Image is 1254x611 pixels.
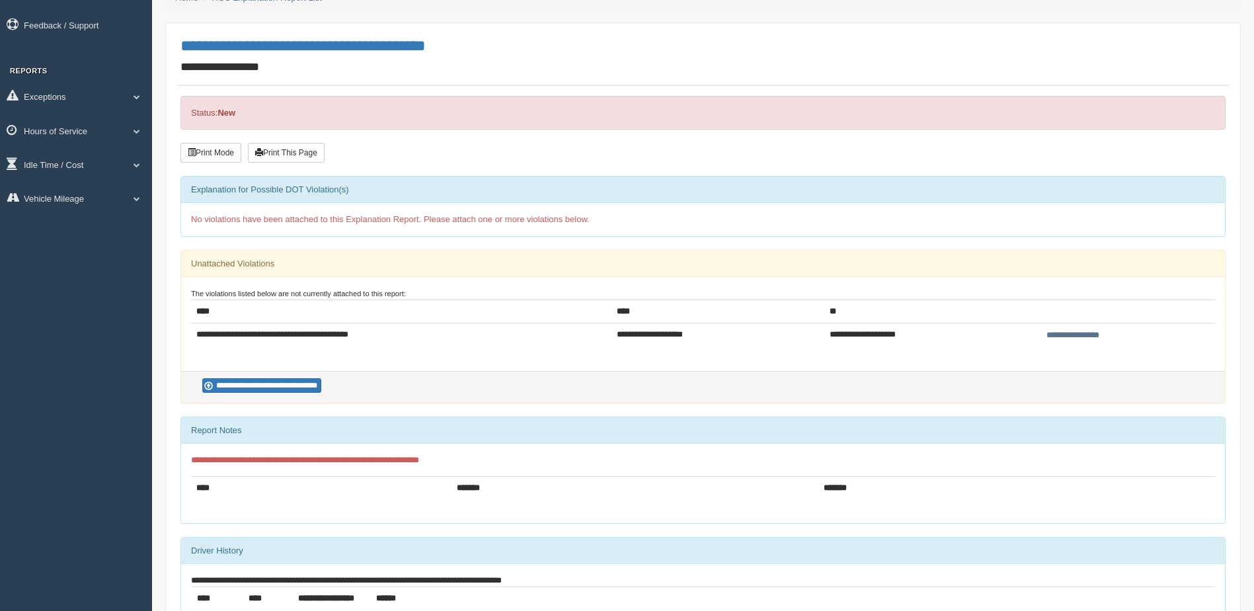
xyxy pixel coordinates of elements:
[191,290,406,298] small: The violations listed below are not currently attached to this report:
[181,538,1225,564] div: Driver History
[181,177,1225,203] div: Explanation for Possible DOT Violation(s)
[180,143,241,163] button: Print Mode
[181,417,1225,444] div: Report Notes
[217,108,235,118] strong: New
[181,251,1225,277] div: Unattached Violations
[191,214,590,224] span: No violations have been attached to this Explanation Report. Please attach one or more violations...
[180,96,1226,130] div: Status:
[248,143,325,163] button: Print This Page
